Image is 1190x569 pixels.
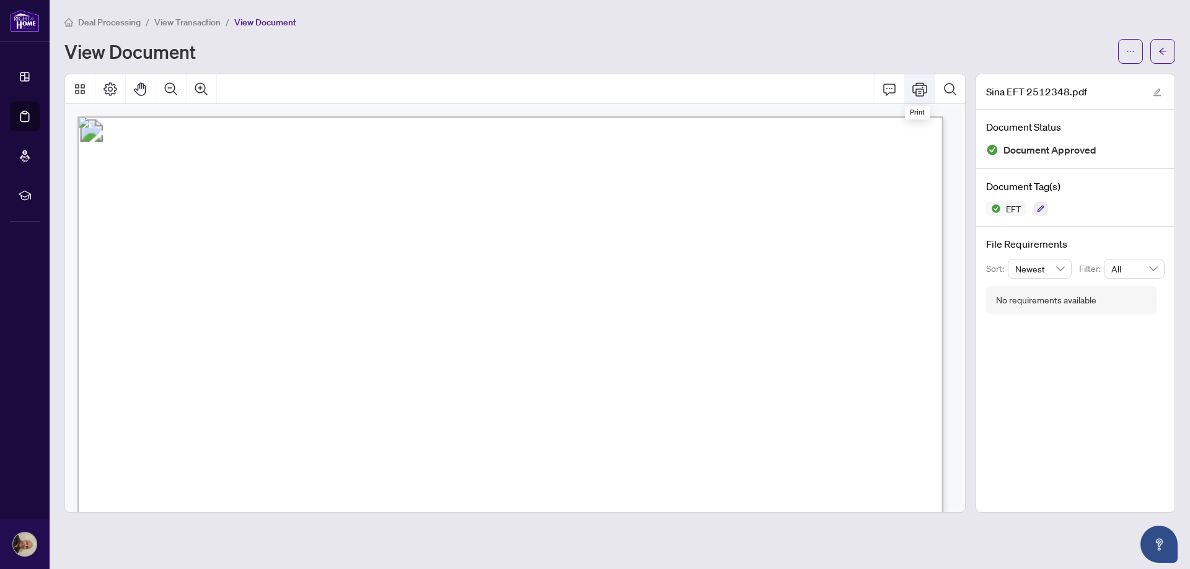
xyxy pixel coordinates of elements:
[986,119,1165,134] h4: Document Status
[13,532,37,556] img: Profile Icon
[1001,204,1026,213] span: EFT
[986,262,1008,276] p: Sort:
[1158,47,1167,56] span: arrow-left
[1015,259,1065,278] span: Newest
[986,144,998,156] img: Document Status
[986,84,1087,99] span: Sina EFT 2512348.pdf
[10,9,40,32] img: logo
[78,17,141,28] span: Deal Processing
[1003,142,1096,159] span: Document Approved
[986,201,1001,216] img: Status Icon
[1079,262,1104,276] p: Filter:
[64,41,196,61] h1: View Document
[234,17,296,28] span: View Document
[1126,47,1135,56] span: ellipsis
[226,15,229,29] li: /
[154,17,221,28] span: View Transaction
[986,179,1165,194] h4: Document Tag(s)
[64,18,73,27] span: home
[996,293,1096,307] div: No requirements available
[1111,259,1157,278] span: All
[986,237,1165,251] h4: File Requirements
[1153,88,1161,97] span: edit
[1140,526,1178,563] button: Open asap
[146,15,149,29] li: /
